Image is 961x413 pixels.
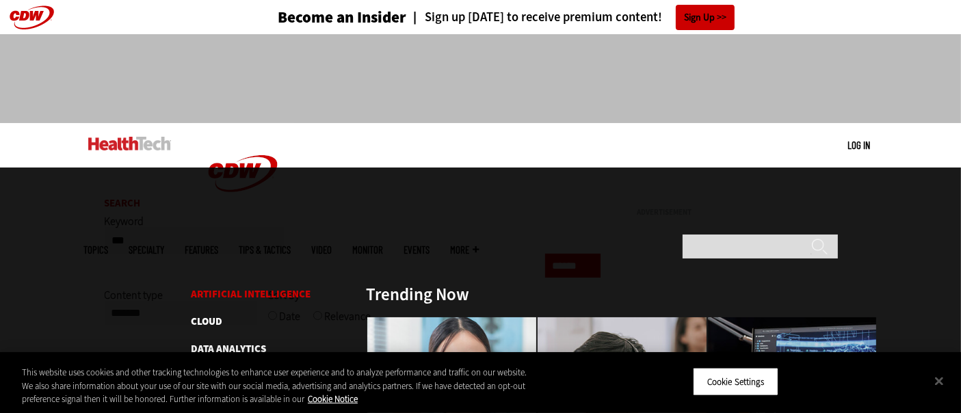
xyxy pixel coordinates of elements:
[278,10,406,25] h3: Become an Insider
[88,137,171,150] img: Home
[308,393,358,405] a: More information about your privacy
[693,367,778,396] button: Cookie Settings
[848,139,871,151] a: Log in
[924,366,954,396] button: Close
[232,48,730,109] iframe: advertisement
[406,11,662,24] a: Sign up [DATE] to receive premium content!
[848,138,871,152] div: User menu
[192,315,223,328] a: Cloud
[192,123,294,224] img: Home
[192,342,267,356] a: Data Analytics
[367,286,470,303] h3: Trending Now
[226,10,406,25] a: Become an Insider
[192,287,311,301] a: Artificial Intelligence
[22,366,529,406] div: This website uses cookies and other tracking technologies to enhance user experience and to analy...
[676,5,735,30] a: Sign Up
